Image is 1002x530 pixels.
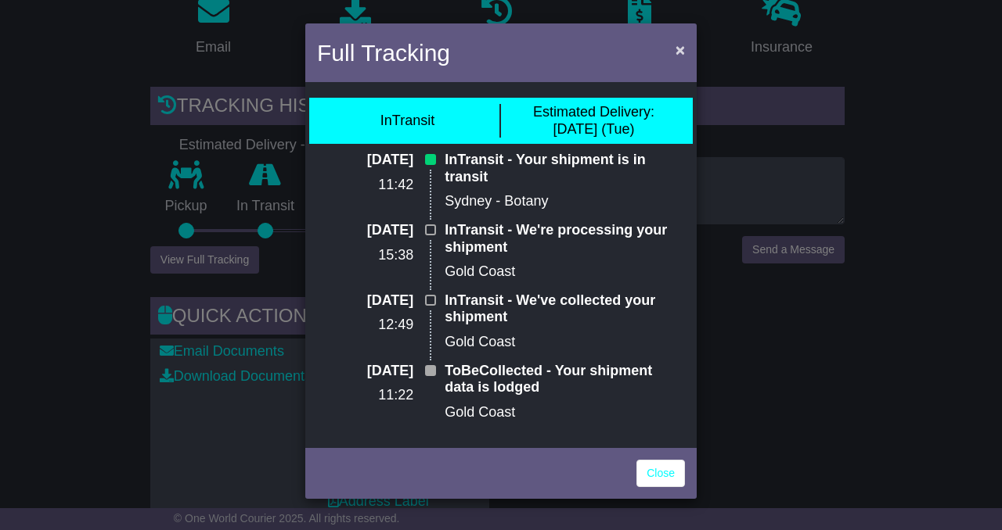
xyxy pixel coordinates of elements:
p: InTransit - We're processing your shipment [445,222,685,256]
p: 12:49 [317,317,413,334]
p: Gold Coast [445,263,685,281]
p: Gold Coast [445,404,685,421]
p: InTransit - We've collected your shipment [445,292,685,326]
p: [DATE] [317,292,413,310]
span: Estimated Delivery: [533,104,654,120]
div: [DATE] (Tue) [533,104,654,138]
p: [DATE] [317,152,413,169]
h4: Full Tracking [317,35,450,70]
p: InTransit - Your shipment is in transit [445,152,685,185]
p: ToBeCollected - Your shipment data is lodged [445,363,685,396]
p: [DATE] [317,222,413,239]
p: 11:22 [317,387,413,404]
p: Sydney - Botany [445,193,685,210]
p: 15:38 [317,247,413,264]
div: InTransit [380,113,434,130]
button: Close [668,34,693,66]
p: 11:42 [317,177,413,194]
span: × [676,41,685,59]
p: Gold Coast [445,334,685,351]
p: [DATE] [317,363,413,380]
a: Close [636,460,685,487]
